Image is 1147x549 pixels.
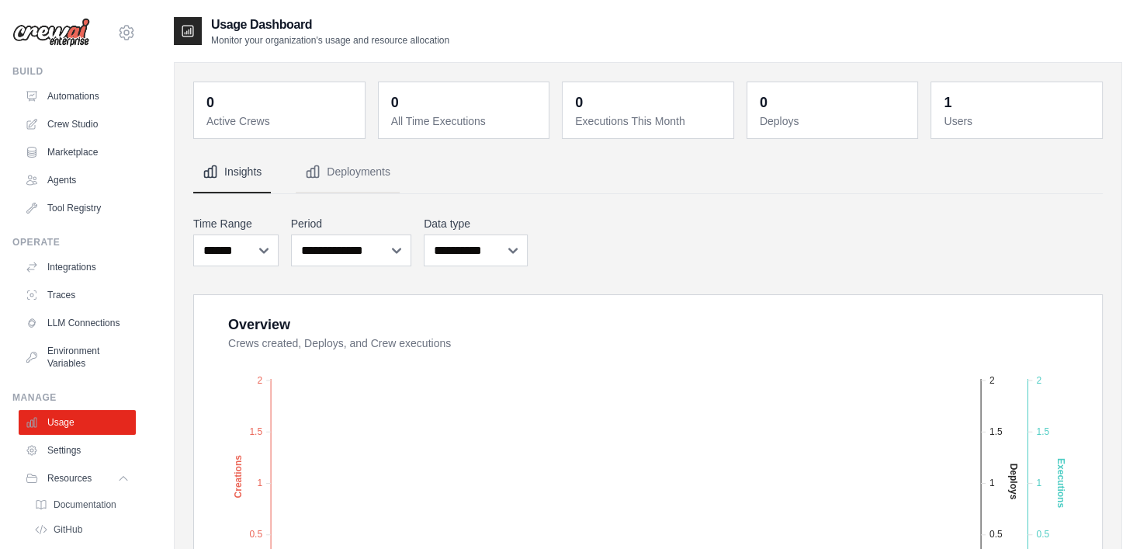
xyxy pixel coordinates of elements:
[19,84,136,109] a: Automations
[19,255,136,280] a: Integrations
[1036,426,1049,437] tspan: 1.5
[989,426,1003,437] tspan: 1.5
[228,314,290,335] div: Overview
[760,113,909,129] dt: Deploys
[28,494,136,516] a: Documentation
[760,92,768,113] div: 0
[989,375,995,386] tspan: 2
[1036,530,1049,540] tspan: 0.5
[19,283,136,308] a: Traces
[296,151,400,193] button: Deployments
[944,113,1093,129] dt: Users
[575,92,583,113] div: 0
[1055,458,1066,508] text: Executions
[233,455,244,499] text: Creations
[47,472,92,485] span: Resources
[391,92,399,113] div: 0
[12,65,136,78] div: Build
[28,519,136,540] a: GitHub
[257,478,262,488] tspan: 1
[54,523,82,536] span: GitHub
[19,168,136,193] a: Agents
[193,151,271,193] button: Insights
[193,216,279,231] label: Time Range
[19,466,136,491] button: Resources
[291,216,412,231] label: Period
[249,530,262,540] tspan: 0.5
[257,375,262,386] tspan: 2
[211,34,449,47] p: Monitor your organization's usage and resource allocation
[19,196,136,221] a: Tool Registry
[575,113,724,129] dt: Executions This Month
[12,18,90,47] img: Logo
[19,112,136,137] a: Crew Studio
[12,391,136,404] div: Manage
[193,151,1103,193] nav: Tabs
[19,140,136,165] a: Marketplace
[54,499,116,511] span: Documentation
[206,113,355,129] dt: Active Crews
[1008,464,1019,500] text: Deploys
[211,16,449,34] h2: Usage Dashboard
[228,335,1083,351] dt: Crews created, Deploys, and Crew executions
[12,236,136,248] div: Operate
[989,530,1003,540] tspan: 0.5
[19,311,136,335] a: LLM Connections
[989,478,995,488] tspan: 1
[19,438,136,463] a: Settings
[1036,375,1041,386] tspan: 2
[944,92,951,113] div: 1
[391,113,540,129] dt: All Time Executions
[206,92,214,113] div: 0
[19,410,136,435] a: Usage
[19,339,136,376] a: Environment Variables
[424,216,527,231] label: Data type
[249,426,262,437] tspan: 1.5
[1036,478,1041,488] tspan: 1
